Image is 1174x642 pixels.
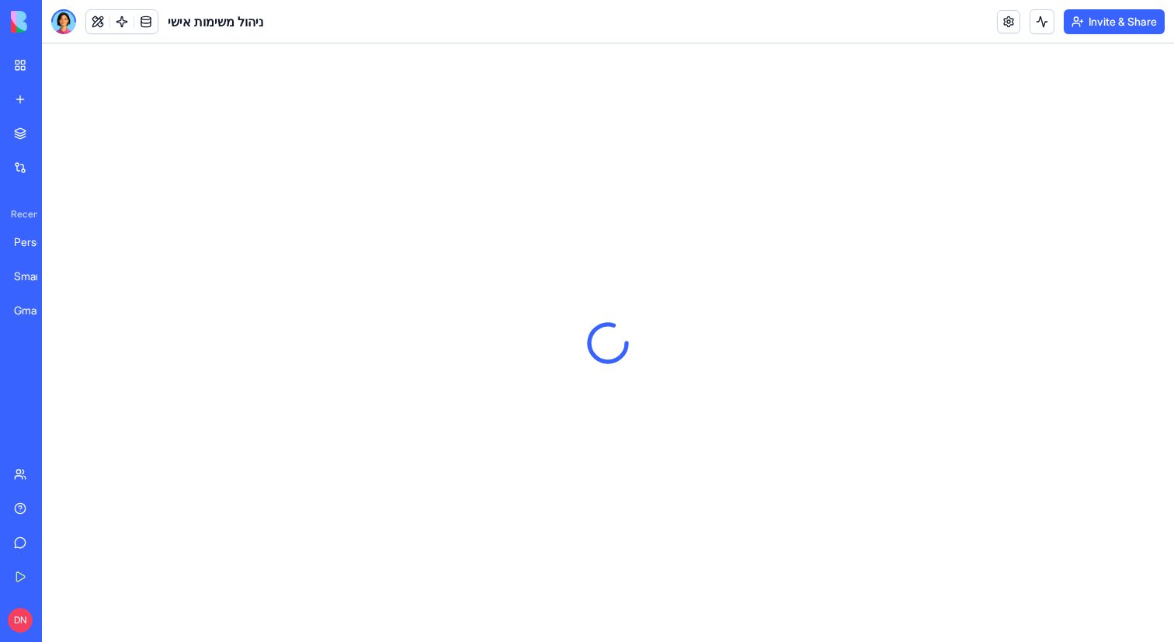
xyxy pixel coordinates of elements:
span: DN [8,608,33,633]
a: Gmail Email Sender [5,295,67,326]
div: Personal Assistant [14,234,57,250]
div: Gmail Email Sender [14,303,57,318]
a: Personal Assistant [5,227,67,258]
button: Invite & Share [1064,9,1165,34]
span: ניהול משימות אישי [168,12,263,31]
img: logo [11,11,107,33]
a: Smart CRM [5,261,67,292]
span: Recent [5,208,37,220]
div: Smart CRM [14,269,57,284]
